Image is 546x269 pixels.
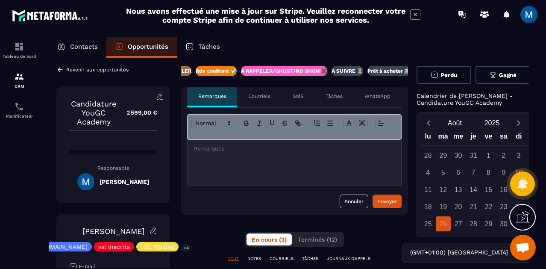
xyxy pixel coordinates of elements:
p: CRM [2,84,36,89]
div: 19 [436,199,451,214]
div: 29 [436,148,451,163]
img: formation [14,71,24,82]
div: 15 [481,182,496,197]
p: +4 [181,243,192,252]
div: di [511,130,526,145]
p: Tâches [326,93,343,100]
p: Opportunités [128,43,168,50]
p: A SUIVRE ⏳ [332,68,363,74]
div: ve [481,130,496,145]
div: 20 [451,199,466,214]
div: 9 [496,165,511,180]
div: Calendar wrapper [420,130,526,231]
p: Calendrier de [PERSON_NAME] - Candidature YouGC Academy [417,92,530,106]
p: TÂCHES [302,256,318,262]
img: formation [14,41,24,52]
button: Terminés (12) [293,234,342,245]
span: (GMT+01:00) [GEOGRAPHIC_DATA] [408,248,510,257]
div: je [466,130,481,145]
p: Tableau de bord [2,54,36,59]
p: WhatsApp [364,93,390,100]
p: Rdv confirmé ✅ [196,68,237,74]
p: Revenir aux opportunités [66,67,129,73]
p: Tâches [198,43,220,50]
div: 18 [420,199,435,214]
p: Remarques [198,93,226,100]
a: Ouvrir le chat [510,235,536,260]
a: schedulerschedulerPlanificateur [2,95,36,125]
p: Contacts [70,43,98,50]
button: Open years overlay [473,115,511,130]
div: sa [496,130,511,145]
button: Perdu [417,66,471,84]
div: 21 [466,199,481,214]
button: Previous month [420,117,436,129]
div: 30 [451,148,466,163]
div: 3 [511,148,526,163]
div: 28 [420,148,435,163]
div: 30 [496,216,511,231]
button: Envoyer [373,195,402,208]
a: formationformationTableau de bord [2,35,36,65]
div: 13 [451,182,466,197]
img: logo [12,8,89,23]
div: 27 [451,216,466,231]
div: Calendar days [420,148,526,231]
div: 2 [496,148,511,163]
img: scheduler [14,101,24,112]
p: Planificateur [2,114,36,118]
div: 12 [436,182,451,197]
p: [DOMAIN_NAME] [39,244,88,250]
h5: [PERSON_NAME] [100,178,149,185]
p: Prêt à acheter 🎰 [367,68,411,74]
a: formationformationCRM [2,65,36,95]
div: 1 [481,148,496,163]
p: SMS [293,93,304,100]
button: En cours (3) [247,234,292,245]
button: Open months overlay [436,115,473,130]
div: 6 [451,165,466,180]
span: Terminés (12) [298,236,337,243]
input: Search for option [510,248,516,257]
h2: Nous avons effectué une mise à jour sur Stripe. Veuillez reconnecter votre compte Stripe afin de ... [126,6,406,24]
button: Next month [511,117,526,129]
div: Search for option [402,243,530,263]
div: 22 [481,199,496,214]
p: Responsable [69,165,157,171]
p: Candidature YouGC Academy [69,99,118,126]
div: Envoyer [377,197,397,206]
div: 26 [436,216,451,231]
a: Tâches [177,37,229,58]
div: 5 [436,165,451,180]
div: 16 [496,182,511,197]
span: Perdu [440,72,457,78]
div: 29 [481,216,496,231]
div: me [451,130,466,145]
p: A RAPPELER/GHOST/NO SHOW✖️ [241,68,327,74]
div: 28 [466,216,481,231]
div: 4 [420,165,435,180]
div: 11 [420,182,435,197]
div: lu [420,130,435,145]
p: NOTES [247,256,261,262]
p: VSL Mailing [141,244,174,250]
p: vsl inscrits [98,244,130,250]
button: Annuler [340,195,368,208]
div: 31 [466,148,481,163]
div: 8 [481,165,496,180]
div: 25 [420,216,435,231]
span: Gagné [499,72,517,78]
span: En cours (3) [252,236,287,243]
p: COURRIELS [270,256,294,262]
div: 23 [496,199,511,214]
div: 14 [466,182,481,197]
p: Courriels [248,93,270,100]
p: JOURNAUX D'APPELS [327,256,370,262]
div: ma [435,130,450,145]
a: Opportunités [106,37,177,58]
p: 2 599,00 € [118,104,157,121]
a: [PERSON_NAME] [82,227,144,236]
button: Gagné [476,66,530,84]
p: TOUT [228,256,239,262]
div: 7 [466,165,481,180]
